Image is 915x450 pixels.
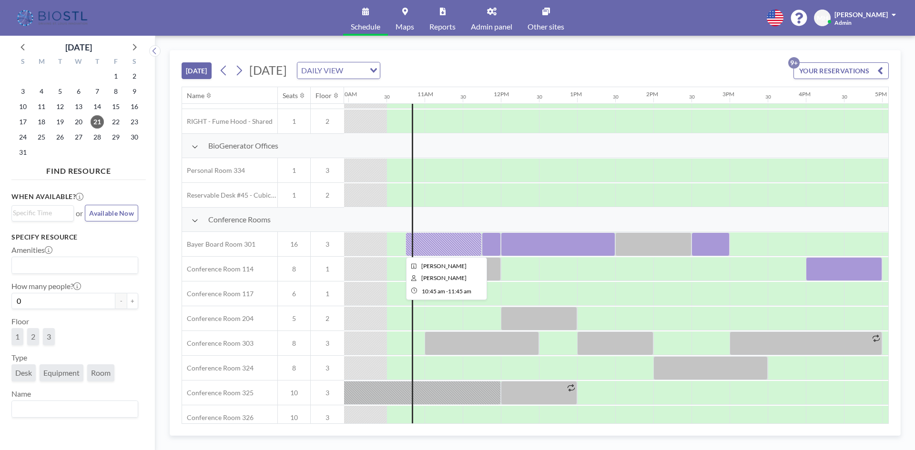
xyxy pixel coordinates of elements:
span: 10:45 AM [422,288,445,295]
span: Admin [834,19,852,26]
span: 3 [311,339,344,348]
h3: Specify resource [11,233,138,241]
span: Wednesday, August 6, 2025 [72,85,85,98]
span: 2 [311,117,344,126]
div: S [125,56,143,69]
div: 12PM [494,90,509,98]
span: Saturday, August 16, 2025 [128,100,141,113]
button: Available Now [85,205,138,221]
span: RIGHT - Fume Hood - Shared [182,117,273,126]
div: 10AM [341,90,357,98]
span: Thursday, August 28, 2025 [91,130,104,144]
span: [PERSON_NAME] [834,10,888,19]
span: DAILY VIEW [299,64,345,77]
span: Available Now [89,209,134,217]
div: M [32,56,51,69]
span: Personal Room 334 [182,166,245,175]
span: 8 [278,364,310,372]
span: Saturday, August 30, 2025 [128,130,141,144]
div: 5PM [875,90,887,98]
div: W [70,56,88,69]
div: 4PM [799,90,811,98]
span: Melissa Harrison [421,262,467,270]
div: 1PM [570,90,582,98]
span: Friday, August 29, 2025 [109,130,122,144]
span: Equipment [43,368,80,378]
span: 5 [278,314,310,323]
span: 1 [278,191,310,200]
span: 2 [31,332,35,341]
input: Search for option [13,208,68,218]
span: 3 [311,240,344,249]
span: 3 [311,364,344,372]
span: Monday, August 25, 2025 [35,130,48,144]
span: 8 [278,265,310,273]
label: Floor [11,317,29,326]
p: 9+ [788,57,800,69]
div: Seats [283,91,298,100]
span: 2 [311,191,344,200]
span: MH [817,14,828,22]
span: Conference Room 325 [182,389,254,397]
span: Monday, August 18, 2025 [35,115,48,129]
span: 6 [278,290,310,298]
span: Sunday, August 24, 2025 [16,130,30,144]
div: [DATE] [65,40,92,54]
div: Search for option [12,401,138,417]
span: Room [91,368,111,378]
img: organization-logo [15,9,91,28]
div: Search for option [12,206,73,220]
span: 1 [278,166,310,175]
span: Reservable Desk #45 - Cubicle Area (Office 206) [182,191,277,200]
button: + [127,293,138,309]
label: How many people? [11,281,81,291]
button: YOUR RESERVATIONS9+ [793,62,889,79]
span: Tuesday, August 26, 2025 [53,130,67,144]
span: Sunday, August 3, 2025 [16,85,30,98]
span: BioGenerator Offices [208,141,278,150]
span: 10 [278,413,310,422]
button: [DATE] [182,62,212,79]
span: Thursday, August 21, 2025 [91,115,104,129]
label: Amenities [11,245,52,255]
span: 16 [278,240,310,249]
span: Maps [396,23,414,30]
span: 3 [311,166,344,175]
div: S [14,56,32,69]
span: Friday, August 8, 2025 [109,85,122,98]
span: or [76,209,83,218]
span: Melissa Harrison [421,274,467,281]
div: Search for option [297,62,380,79]
span: 1 [278,117,310,126]
span: 3 [311,413,344,422]
div: 11AM [417,90,433,98]
span: Friday, August 22, 2025 [109,115,122,129]
span: Conference Room 326 [182,413,254,422]
div: Floor [315,91,332,100]
label: Type [11,353,27,362]
span: 3 [311,389,344,397]
span: Conference Rooms [208,215,271,224]
span: 1 [311,265,344,273]
span: Sunday, August 31, 2025 [16,146,30,159]
span: Thursday, August 14, 2025 [91,100,104,113]
div: T [88,56,106,69]
span: Admin panel [471,23,512,30]
span: Monday, August 11, 2025 [35,100,48,113]
span: Conference Room 303 [182,339,254,348]
button: - [115,293,127,309]
span: Other sites [528,23,564,30]
label: Name [11,389,31,399]
input: Search for option [13,403,132,415]
span: Bayer Board Room 301 [182,240,255,249]
span: Conference Room 324 [182,364,254,372]
div: Search for option [12,257,138,273]
span: 10 [278,389,310,397]
span: Wednesday, August 20, 2025 [72,115,85,129]
span: 2 [311,314,344,323]
div: Name [187,91,204,100]
span: 11:45 AM [448,288,471,295]
div: 30 [689,94,695,100]
div: 30 [842,94,847,100]
span: Tuesday, August 12, 2025 [53,100,67,113]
